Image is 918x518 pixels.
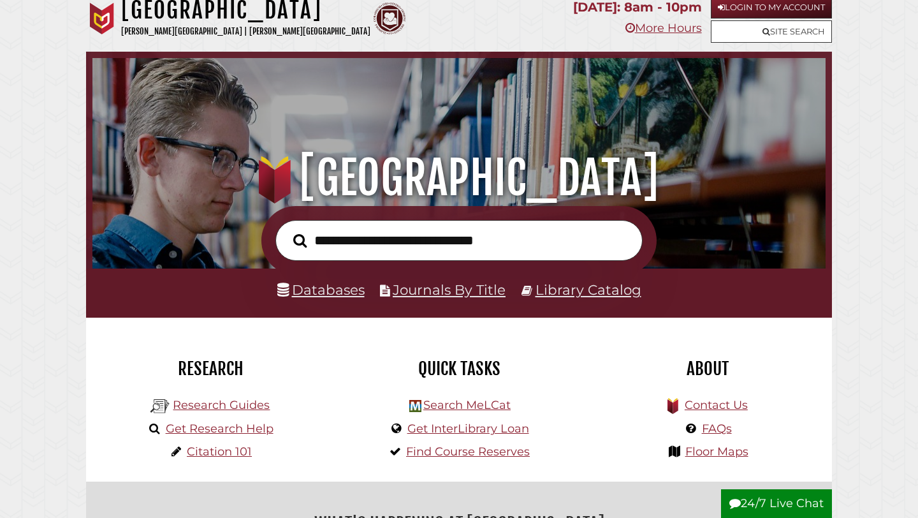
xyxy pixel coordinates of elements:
[106,150,812,206] h1: [GEOGRAPHIC_DATA]
[374,3,405,34] img: Calvin Theological Seminary
[96,358,325,380] h2: Research
[187,445,252,459] a: Citation 101
[406,445,530,459] a: Find Course Reserves
[150,397,170,416] img: Hekman Library Logo
[711,20,832,43] a: Site Search
[173,398,270,412] a: Research Guides
[344,358,574,380] h2: Quick Tasks
[293,233,307,248] i: Search
[593,358,822,380] h2: About
[121,24,370,39] p: [PERSON_NAME][GEOGRAPHIC_DATA] | [PERSON_NAME][GEOGRAPHIC_DATA]
[685,445,748,459] a: Floor Maps
[625,21,702,35] a: More Hours
[277,281,365,298] a: Databases
[86,3,118,34] img: Calvin University
[409,400,421,412] img: Hekman Library Logo
[702,422,732,436] a: FAQs
[287,230,313,251] button: Search
[535,281,641,298] a: Library Catalog
[407,422,529,436] a: Get InterLibrary Loan
[393,281,506,298] a: Journals By Title
[685,398,748,412] a: Contact Us
[166,422,273,436] a: Get Research Help
[423,398,511,412] a: Search MeLCat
